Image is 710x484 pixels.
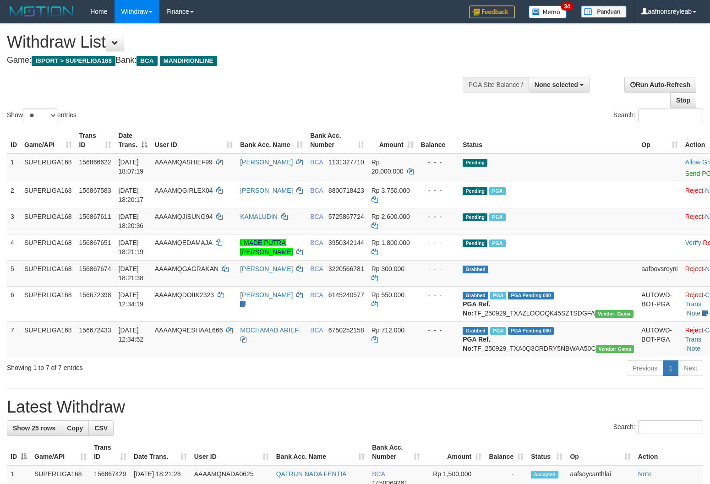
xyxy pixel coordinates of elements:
img: Feedback.jpg [469,5,515,18]
h4: Game: Bank: [7,56,464,65]
th: User ID: activate to sort column ascending [191,439,273,465]
div: - - - [421,212,456,221]
span: None selected [535,81,578,88]
a: KAMALUDIN [240,213,278,220]
span: Copy 5725867724 to clipboard [328,213,364,220]
a: Reject [685,291,704,299]
span: Copy [67,424,83,432]
span: Marked by aafsoycanthlai [489,239,505,247]
div: - - - [421,186,456,195]
td: 3 [7,208,21,234]
span: CSV [94,424,108,432]
span: Rp 2.600.000 [371,213,410,220]
a: Copy [61,420,89,436]
span: Rp 1.800.000 [371,239,410,246]
span: ISPORT > SUPERLIGA168 [32,56,115,66]
span: [DATE] 18:21:38 [119,265,144,282]
h1: Withdraw List [7,33,464,51]
span: Copy 3950342144 to clipboard [328,239,364,246]
b: PGA Ref. No: [463,300,490,317]
th: Date Trans.: activate to sort column ascending [130,439,191,465]
a: Stop [670,92,696,108]
a: [PERSON_NAME] [240,158,293,166]
div: - - - [421,290,456,299]
th: Date Trans.: activate to sort column descending [115,127,151,153]
td: 5 [7,260,21,286]
td: SUPERLIGA168 [21,260,76,286]
span: Pending [463,213,487,221]
span: AAAAMQRESHAAL666 [155,326,223,334]
th: Game/API: activate to sort column ascending [21,127,76,153]
span: 156672398 [79,291,111,299]
span: BCA [310,239,323,246]
span: Copy 1131327710 to clipboard [328,158,364,166]
span: Rp 3.750.000 [371,187,410,194]
span: [DATE] 18:07:19 [119,158,144,175]
a: [PERSON_NAME] [240,265,293,272]
td: 6 [7,286,21,321]
span: Rp 550.000 [371,291,404,299]
span: AAAAMQASHIEF99 [155,158,213,166]
span: BCA [310,187,323,194]
span: Copy 6750252158 to clipboard [328,326,364,334]
span: MANDIRIONLINE [160,56,217,66]
td: 2 [7,182,21,208]
span: 156867611 [79,213,111,220]
div: PGA Site Balance / [463,77,529,92]
td: SUPERLIGA168 [21,286,76,321]
span: BCA [310,213,323,220]
a: I MADE PUTRA [PERSON_NAME] [240,239,293,256]
span: 34 [561,2,573,11]
th: Bank Acc. Name: activate to sort column ascending [236,127,306,153]
a: [PERSON_NAME] [240,291,293,299]
span: Pending [463,159,487,167]
span: BCA [310,326,323,334]
th: Amount: activate to sort column ascending [368,127,417,153]
a: MOCHAMAD ARIEF [240,326,299,334]
label: Show entries [7,109,76,122]
td: 4 [7,234,21,260]
span: Grabbed [463,266,488,273]
span: BCA [372,470,385,478]
img: panduan.png [581,5,627,18]
span: 156867583 [79,187,111,194]
select: Showentries [23,109,57,122]
span: [DATE] 18:21:19 [119,239,144,256]
td: SUPERLIGA168 [21,182,76,208]
span: Copy 3220566781 to clipboard [328,265,364,272]
span: Rp 300.000 [371,265,404,272]
span: AAAAMQGIRLEX04 [155,187,213,194]
span: AAAAMQGAGRAKAN [155,265,218,272]
th: Op: activate to sort column ascending [566,439,634,465]
span: Pending [463,187,487,195]
td: 7 [7,321,21,357]
span: BCA [310,291,323,299]
span: Marked by aafsoycanthlai [490,292,506,299]
input: Search: [638,420,703,434]
span: Grabbed [463,327,488,335]
a: [PERSON_NAME] [240,187,293,194]
td: AUTOWD-BOT-PGA [638,286,681,321]
span: 156867651 [79,239,111,246]
a: 1 [663,360,678,376]
span: PGA Pending [508,327,554,335]
th: Balance: activate to sort column ascending [485,439,527,465]
span: Vendor URL: https://trx31.1velocity.biz [596,345,634,353]
a: Show 25 rows [7,420,61,436]
span: [DATE] 18:20:17 [119,187,144,203]
span: AAAAMQEDAMAJA [155,239,212,246]
th: ID: activate to sort column descending [7,439,31,465]
span: [DATE] 18:20:36 [119,213,144,229]
div: - - - [421,238,456,247]
span: Rp 20.000.000 [371,158,404,175]
td: SUPERLIGA168 [21,321,76,357]
td: SUPERLIGA168 [21,208,76,234]
span: Grabbed [463,292,488,299]
a: Run Auto-Refresh [624,77,696,92]
label: Search: [613,420,703,434]
a: Note [687,310,701,317]
td: aafbovsreyni [638,260,681,286]
span: Show 25 rows [13,424,55,432]
th: Bank Acc. Number: activate to sort column ascending [368,439,423,465]
th: User ID: activate to sort column ascending [151,127,236,153]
